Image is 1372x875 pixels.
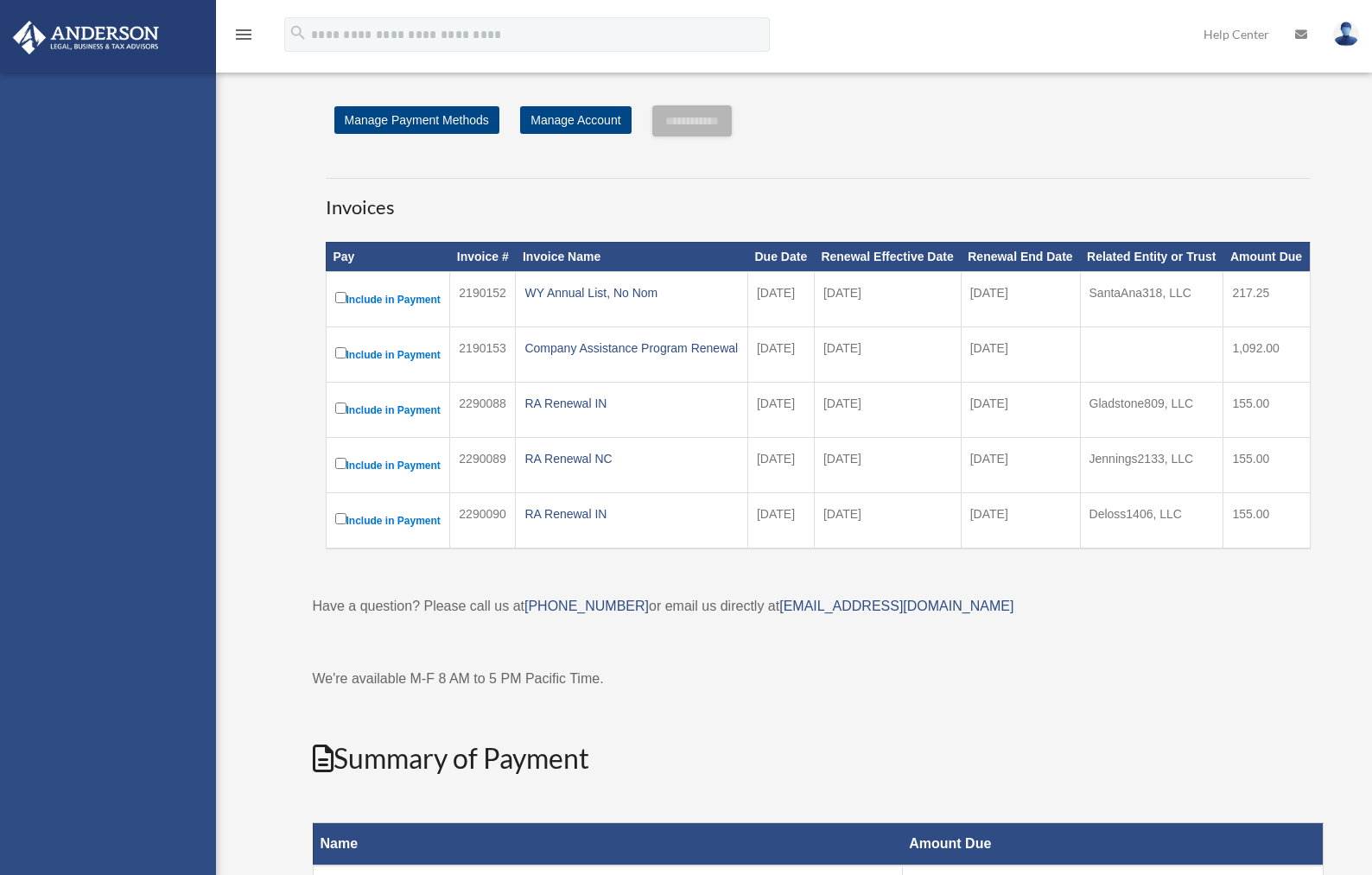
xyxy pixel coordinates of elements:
td: SantaAna318, LLC [1080,271,1223,327]
a: Manage Account [520,106,631,134]
input: Include in Payment [335,403,346,414]
th: Due Date [747,242,814,271]
td: [DATE] [814,437,961,492]
th: Amount Due [1223,242,1310,271]
a: Manage Payment Methods [334,106,499,134]
td: 155.00 [1223,492,1310,548]
label: Include in Payment [335,288,441,310]
td: [DATE] [747,492,814,548]
div: RA Renewal IN [524,391,739,415]
td: 2190153 [450,327,516,382]
td: 217.25 [1223,271,1310,327]
td: [DATE] [814,382,961,437]
a: [EMAIL_ADDRESS][DOMAIN_NAME] [779,599,1013,613]
td: [DATE] [747,271,814,327]
a: [PHONE_NUMBER] [524,599,649,613]
th: Invoice Name [516,242,748,271]
td: [DATE] [814,327,961,382]
td: [DATE] [747,382,814,437]
td: [DATE] [961,327,1080,382]
h3: Invoices [326,178,1311,221]
label: Include in Payment [335,510,441,531]
label: Include in Payment [335,399,441,421]
td: 2290089 [450,437,516,492]
td: [DATE] [747,437,814,492]
th: Related Entity or Trust [1080,242,1223,271]
td: [DATE] [814,492,961,548]
td: Deloss1406, LLC [1080,492,1223,548]
input: Include in Payment [335,292,346,303]
i: menu [233,24,254,45]
input: Include in Payment [335,347,346,358]
div: RA Renewal NC [524,447,739,471]
td: [DATE] [961,492,1080,548]
input: Include in Payment [335,513,346,524]
td: [DATE] [814,271,961,327]
div: Company Assistance Program Renewal [524,336,739,360]
p: Have a question? Please call us at or email us directly at [313,594,1324,618]
p: We're available M-F 8 AM to 5 PM Pacific Time. [313,667,1324,691]
td: 2290088 [450,382,516,437]
i: search [289,23,308,42]
th: Name [313,823,902,866]
th: Renewal Effective Date [814,242,961,271]
td: 155.00 [1223,437,1310,492]
img: User Pic [1333,22,1359,47]
th: Amount Due [902,823,1323,866]
img: Anderson Advisors Platinum Portal [8,21,164,54]
td: Jennings2133, LLC [1080,437,1223,492]
td: [DATE] [961,382,1080,437]
a: menu [233,30,254,45]
td: 2190152 [450,271,516,327]
td: Gladstone809, LLC [1080,382,1223,437]
td: 1,092.00 [1223,327,1310,382]
td: [DATE] [747,327,814,382]
div: WY Annual List, No Nom [524,281,739,305]
td: [DATE] [961,437,1080,492]
label: Include in Payment [335,344,441,365]
input: Include in Payment [335,458,346,469]
div: RA Renewal IN [524,502,739,526]
td: [DATE] [961,271,1080,327]
th: Renewal End Date [961,242,1080,271]
td: 2290090 [450,492,516,548]
td: 155.00 [1223,382,1310,437]
th: Pay [326,242,450,271]
th: Invoice # [450,242,516,271]
h2: Summary of Payment [313,739,1324,778]
label: Include in Payment [335,454,441,476]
